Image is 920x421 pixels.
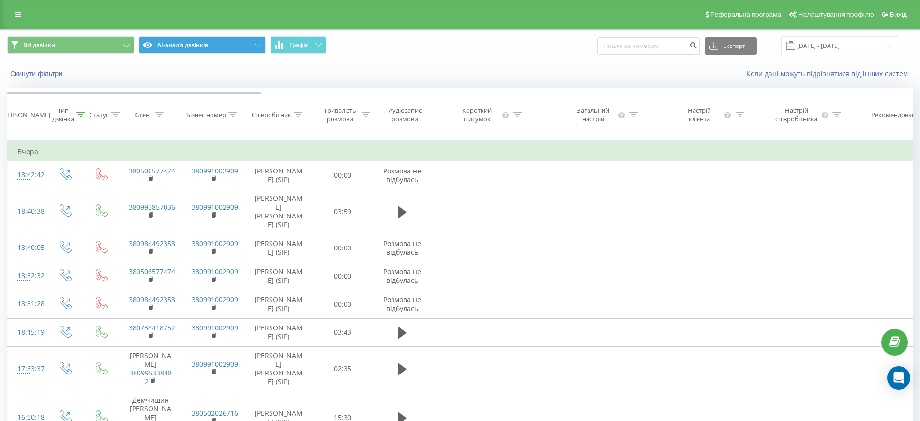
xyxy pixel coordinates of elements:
[17,202,37,221] div: 18:40:38
[134,111,152,119] div: Клієнт
[192,359,238,369] a: 380991002909
[192,239,238,248] a: 380991002909
[129,203,175,212] a: 380993857036
[192,203,238,212] a: 380991002909
[17,323,37,342] div: 18:15:19
[129,368,172,386] a: 380995338482
[313,290,373,318] td: 00:00
[746,69,913,78] a: Коли дані можуть відрізнятися вiд інших систем
[52,107,74,123] div: Тип дзвінка
[252,111,291,119] div: Співробітник
[192,267,238,276] a: 380991002909
[129,267,175,276] a: 380506577474
[192,323,238,332] a: 380991002909
[17,266,37,285] div: 18:32:32
[90,111,109,119] div: Статус
[245,346,313,391] td: [PERSON_NAME] [PERSON_NAME] (SIP)
[313,262,373,290] td: 00:00
[887,366,910,390] div: Open Intercom Messenger
[129,239,175,248] a: 380984492358
[1,111,50,119] div: [PERSON_NAME]
[597,37,700,55] input: Пошук за номером
[245,234,313,262] td: [PERSON_NAME] (SIP)
[383,166,421,184] span: Розмова не відбулась
[383,267,421,285] span: Розмова не відбулась
[271,36,326,54] button: Графік
[7,69,67,78] button: Скинути фільтри
[710,11,782,18] span: Реферальна програма
[245,161,313,189] td: [PERSON_NAME] (SIP)
[245,290,313,318] td: [PERSON_NAME] (SIP)
[383,295,421,313] span: Розмова не відбулась
[129,323,175,332] a: 380734418752
[129,166,175,175] a: 380506577474
[23,41,55,49] span: Всі дзвінки
[245,318,313,346] td: [PERSON_NAME] (SIP)
[313,318,373,346] td: 03:43
[313,189,373,234] td: 03:59
[773,107,820,123] div: Настрій співробітника
[129,295,175,304] a: 380984492358
[139,36,266,54] button: AI-аналіз дзвінків
[313,161,373,189] td: 00:00
[570,107,617,123] div: Загальний настрій
[454,107,500,123] div: Короткий підсумок
[383,239,421,257] span: Розмова не відбулась
[798,11,874,18] span: Налаштування профілю
[186,111,226,119] div: Бізнес номер
[890,11,907,18] span: Вихід
[17,238,37,257] div: 18:40:05
[381,107,428,123] div: Аудіозапис розмови
[17,166,37,185] div: 18:42:42
[245,262,313,290] td: [PERSON_NAME] (SIP)
[289,42,308,48] span: Графік
[192,166,238,175] a: 380991002909
[677,107,722,123] div: Настрій клієнта
[17,359,37,378] div: 17:33:37
[321,107,359,123] div: Тривалість розмови
[192,295,238,304] a: 380991002909
[313,234,373,262] td: 00:00
[245,189,313,234] td: [PERSON_NAME] [PERSON_NAME] (SIP)
[705,37,757,55] button: Експорт
[313,346,373,391] td: 02:35
[7,36,134,54] button: Всі дзвінки
[119,346,182,391] td: [PERSON_NAME]
[17,295,37,313] div: 18:31:28
[192,408,238,418] a: 380502026716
